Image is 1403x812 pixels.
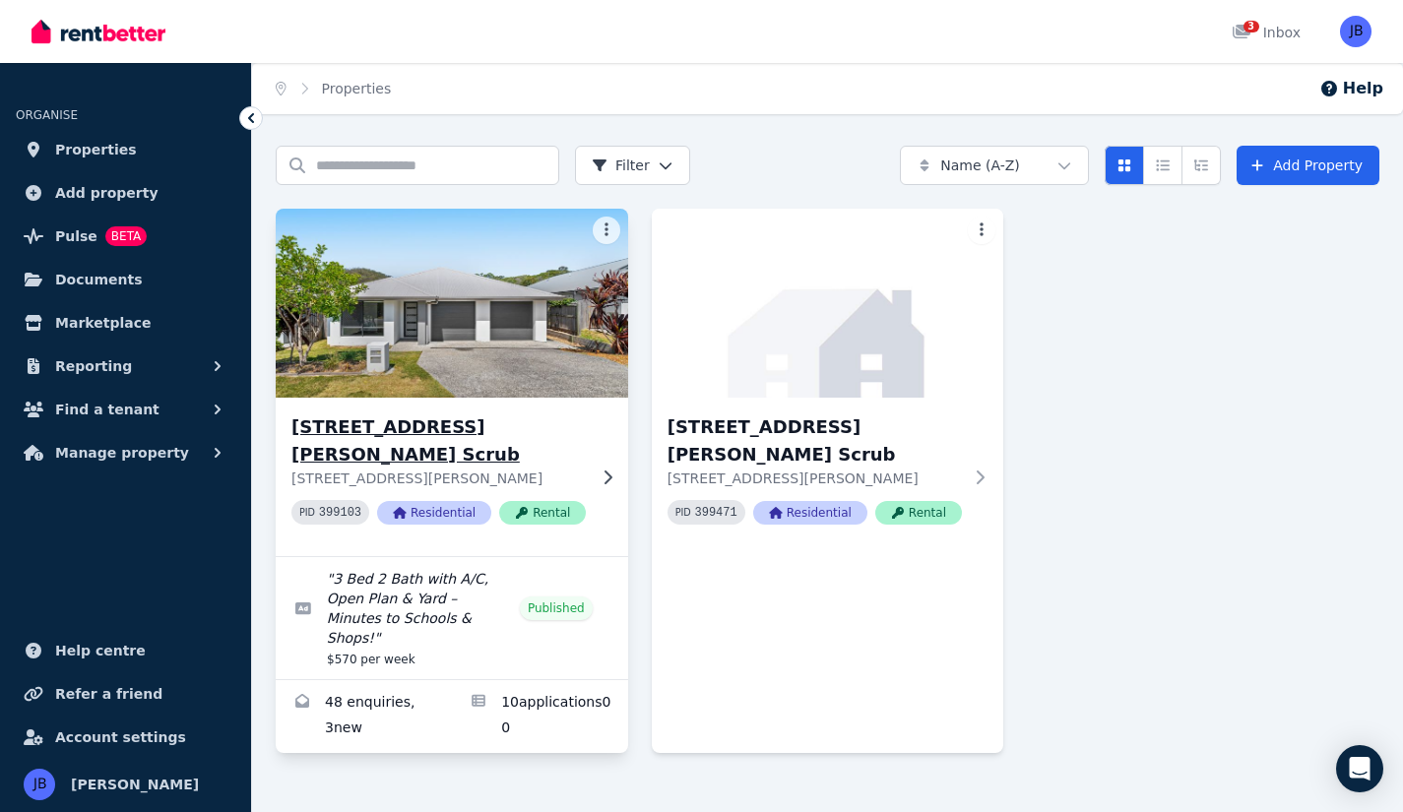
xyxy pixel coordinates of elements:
a: 1/10 Roselea Ave, Bahrs Scrub[STREET_ADDRESS][PERSON_NAME] Scrub[STREET_ADDRESS][PERSON_NAME]PID ... [276,209,628,556]
a: Edit listing: 3 Bed 2 Bath with A/C, Open Plan & Yard – Minutes to Schools & Shops! [276,557,628,679]
p: [STREET_ADDRESS][PERSON_NAME] [291,468,586,488]
a: Documents [16,260,235,299]
a: PulseBETA [16,217,235,256]
span: Find a tenant [55,398,159,421]
button: More options [968,217,995,244]
a: Add Property [1237,146,1379,185]
code: 399471 [695,506,737,520]
div: Inbox [1232,23,1301,42]
button: Help [1319,77,1383,100]
span: Pulse [55,224,97,248]
a: Account settings [16,718,235,757]
button: Manage property [16,433,235,472]
span: ORGANISE [16,108,78,122]
a: Add property [16,173,235,213]
span: Refer a friend [55,682,162,706]
span: Account settings [55,725,186,749]
div: Open Intercom Messenger [1336,745,1383,792]
a: Applications for 1/10 Roselea Ave, Bahrs Scrub [452,680,628,753]
img: Jeremy Baker [1340,16,1371,47]
img: RentBetter [32,17,165,46]
img: 2/10 Roselea Ave, Bahrs Scrub [652,209,1004,398]
a: 2/10 Roselea Ave, Bahrs Scrub[STREET_ADDRESS][PERSON_NAME] Scrub[STREET_ADDRESS][PERSON_NAME]PID ... [652,209,1004,556]
h3: [STREET_ADDRESS][PERSON_NAME] Scrub [291,413,586,468]
span: Manage property [55,441,189,465]
small: PID [675,507,691,518]
nav: Breadcrumb [252,63,415,114]
span: Documents [55,268,143,291]
a: Marketplace [16,303,235,343]
span: Properties [55,138,137,161]
button: Find a tenant [16,390,235,429]
span: Residential [753,501,867,525]
span: BETA [105,226,147,246]
button: Compact list view [1143,146,1182,185]
a: Refer a friend [16,674,235,714]
button: Reporting [16,346,235,386]
span: Filter [592,156,650,175]
span: Residential [377,501,491,525]
h3: [STREET_ADDRESS][PERSON_NAME] Scrub [668,413,962,468]
span: Add property [55,181,159,205]
a: Properties [322,81,392,96]
button: Name (A-Z) [900,146,1089,185]
p: [STREET_ADDRESS][PERSON_NAME] [668,468,962,488]
span: Marketplace [55,311,151,335]
span: [PERSON_NAME] [71,773,199,796]
button: Card view [1105,146,1144,185]
img: 1/10 Roselea Ave, Bahrs Scrub [267,204,637,403]
span: Name (A-Z) [940,156,1020,175]
a: Properties [16,130,235,169]
span: Help centre [55,639,146,662]
button: Filter [575,146,690,185]
div: View options [1105,146,1221,185]
small: PID [299,507,315,518]
span: Rental [875,501,962,525]
button: Expanded list view [1181,146,1221,185]
span: 3 [1244,21,1259,32]
span: Reporting [55,354,132,378]
a: Help centre [16,631,235,670]
button: More options [593,217,620,244]
code: 399103 [319,506,361,520]
a: Enquiries for 1/10 Roselea Ave, Bahrs Scrub [276,680,452,753]
img: Jeremy Baker [24,769,55,800]
span: Rental [499,501,586,525]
